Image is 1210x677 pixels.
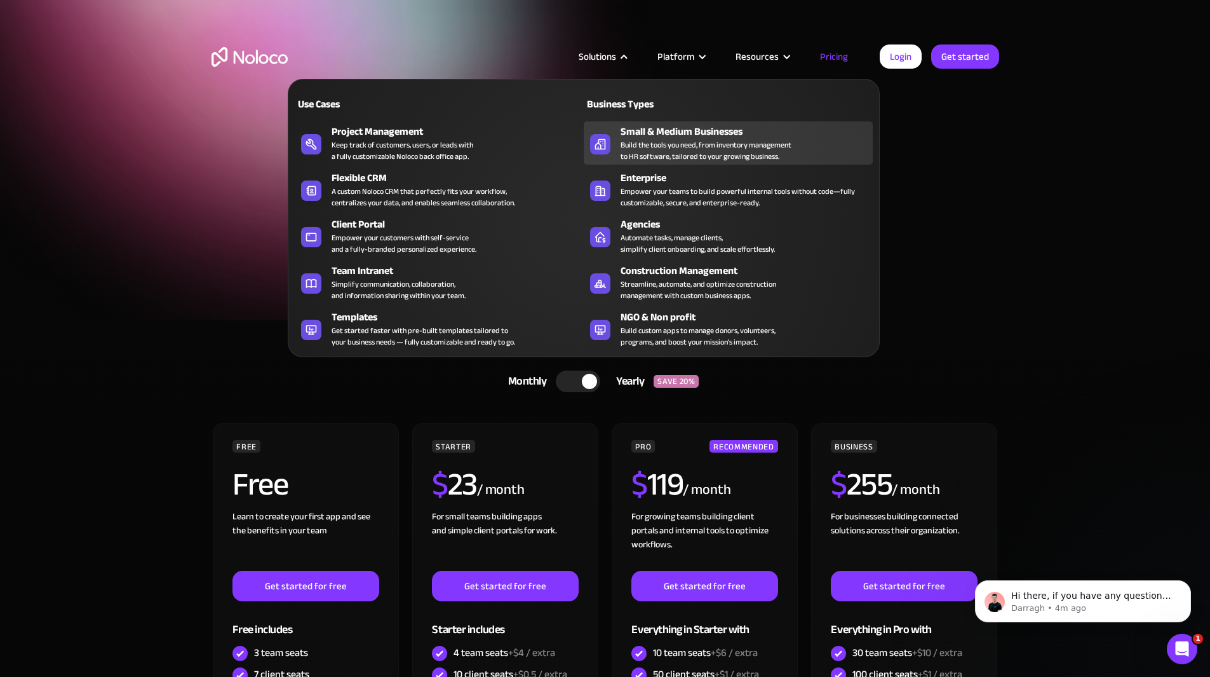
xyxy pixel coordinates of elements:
div: Business Types [584,97,723,112]
div: Solutions [579,48,616,65]
div: Templates [332,310,589,325]
a: EnterpriseEmpower your teams to build powerful internal tools without code—fully customizable, se... [584,168,873,211]
div: Get started faster with pre-built templates tailored to your business needs — fully customizable ... [332,325,515,348]
div: Client Portal [332,217,589,232]
div: For growing teams building client portals and internal tools to optimize workflows. [631,510,777,571]
div: Everything in Starter with [631,601,777,643]
div: Use Cases [295,97,434,112]
a: Get started for free [831,571,977,601]
a: AgenciesAutomate tasks, manage clients,simplify client onboarding, and scale effortlessly. [584,214,873,257]
div: Keep track of customers, users, or leads with a fully customizable Noloco back office app. [332,139,473,162]
div: For small teams building apps and simple client portals for work. ‍ [432,510,578,571]
div: SAVE 20% [654,375,699,388]
a: Business Types [584,89,873,118]
div: Enterprise [621,170,878,186]
div: / month [892,480,939,500]
div: Flexible CRM [332,170,589,186]
div: Empower your customers with self-service and a fully-branded personalized experience. [332,232,476,255]
div: CHOOSE YOUR PLAN [212,333,999,365]
div: Small & Medium Businesses [621,124,878,139]
div: Simplify communication, collaboration, and information sharing within your team. [332,278,466,301]
div: Build custom apps to manage donors, volunteers, programs, and boost your mission’s impact. [621,325,776,348]
span: $ [831,455,847,514]
nav: Solutions [288,61,880,357]
div: Empower your teams to build powerful internal tools without code—fully customizable, secure, and ... [621,186,866,209]
a: Use Cases [295,89,584,118]
div: 30 team seats [852,646,962,660]
div: RECOMMENDED [709,440,777,453]
a: Small & Medium BusinessesBuild the tools you need, from inventory managementto HR software, tailo... [584,121,873,165]
div: Solutions [563,48,642,65]
div: Resources [720,48,804,65]
div: Platform [657,48,694,65]
div: Project Management [332,124,589,139]
div: Automate tasks, manage clients, simplify client onboarding, and scale effortlessly. [621,232,775,255]
span: +$10 / extra [912,643,962,662]
div: Agencies [621,217,878,232]
div: FREE [232,440,260,453]
a: TemplatesGet started faster with pre-built templates tailored toyour business needs — fully custo... [295,307,584,350]
div: Learn to create your first app and see the benefits in your team ‍ [232,510,379,571]
a: Get started for free [432,571,578,601]
div: / month [477,480,525,500]
div: Construction Management [621,263,878,278]
div: Free includes [232,601,379,643]
a: home [212,47,288,67]
div: Team Intranet [332,263,589,278]
span: $ [432,455,448,514]
h1: Flexible Pricing Designed for Business [212,108,999,184]
div: Yearly [600,372,654,391]
h2: Start for free. Upgrade to support your business at any stage. [212,197,999,216]
div: Streamline, automate, and optimize construction management with custom business apps. [621,278,776,301]
a: Get started for free [232,571,379,601]
span: +$4 / extra [508,643,555,662]
h2: 23 [432,468,477,500]
h2: 255 [831,468,892,500]
h2: 119 [631,468,683,500]
a: Pricing [804,48,864,65]
a: NGO & Non profitBuild custom apps to manage donors, volunteers,programs, and boost your mission’s... [584,307,873,350]
span: $ [631,455,647,514]
a: Team IntranetSimplify communication, collaboration,and information sharing within your team. [295,261,584,304]
iframe: Intercom notifications message [956,554,1210,643]
div: Everything in Pro with [831,601,977,643]
div: Monthly [492,372,556,391]
div: NGO & Non profit [621,310,878,325]
div: A custom Noloco CRM that perfectly fits your workflow, centralizes your data, and enables seamles... [332,186,515,209]
div: 10 team seats [653,646,758,660]
h2: Free [232,468,288,500]
div: / month [683,480,730,500]
a: Flexible CRMA custom Noloco CRM that perfectly fits your workflow,centralizes your data, and enab... [295,168,584,211]
div: BUSINESS [831,440,877,453]
span: +$6 / extra [711,643,758,662]
div: 3 team seats [254,646,308,660]
a: Client PortalEmpower your customers with self-serviceand a fully-branded personalized experience. [295,214,584,257]
a: Construction ManagementStreamline, automate, and optimize constructionmanagement with custom busi... [584,261,873,304]
iframe: Intercom live chat [1167,634,1197,664]
div: Resources [736,48,779,65]
div: For businesses building connected solutions across their organization. ‍ [831,510,977,571]
div: PRO [631,440,655,453]
div: STARTER [432,440,474,453]
div: 4 team seats [454,646,555,660]
div: Starter includes [432,601,578,643]
a: Get started [931,44,999,69]
div: Build the tools you need, from inventory management to HR software, tailored to your growing busi... [621,139,791,162]
a: Project ManagementKeep track of customers, users, or leads witha fully customizable Noloco back o... [295,121,584,165]
span: 1 [1193,634,1203,644]
div: Platform [642,48,720,65]
a: Get started for free [631,571,777,601]
a: Login [880,44,922,69]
